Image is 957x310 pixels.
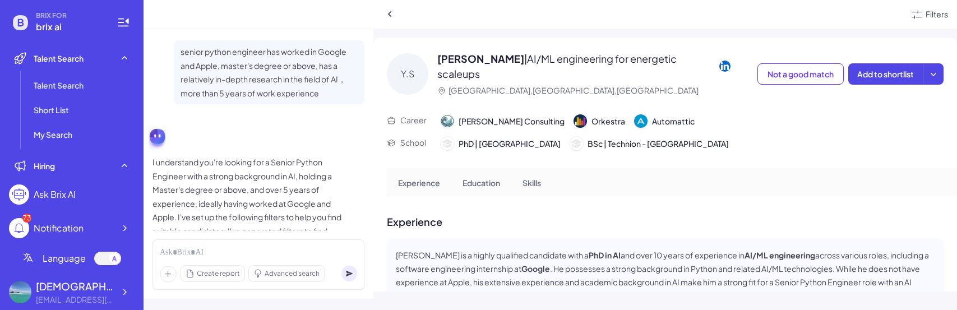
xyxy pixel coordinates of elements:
[43,252,86,265] span: Language
[574,114,587,128] img: 公司logo
[857,69,914,79] span: Add to shortlist
[463,177,500,189] p: Education
[449,85,699,96] p: [GEOGRAPHIC_DATA],[GEOGRAPHIC_DATA],[GEOGRAPHIC_DATA]
[757,63,844,85] button: Not a good match
[152,155,343,293] p: I understand you're looking for a Senior Python Engineer with a strong background in AI, holding ...
[197,269,240,279] span: Create report
[387,214,944,229] p: Experience
[36,20,103,34] span: brix ai
[400,137,426,149] p: School
[459,115,565,127] span: [PERSON_NAME] Consulting
[9,281,31,303] img: 603306eb96b24af9be607d0c73ae8e85.jpg
[398,177,440,189] p: Experience
[396,248,935,302] p: [PERSON_NAME] is a highly qualified candidate with a and over 10 years of experience in across va...
[768,69,834,79] span: Not a good match
[437,52,524,65] span: [PERSON_NAME]
[588,138,729,150] span: BSc | Technion - [GEOGRAPHIC_DATA]
[34,80,84,91] span: Talent Search
[22,214,31,223] div: 73
[387,53,428,95] div: Y.S
[441,114,454,128] img: 公司logo
[34,160,55,172] span: Hiring
[36,294,114,306] div: 2725121109@qq.com
[34,221,84,235] div: Notification
[459,138,561,150] span: PhD | [GEOGRAPHIC_DATA]
[34,129,72,140] span: My Search
[634,114,648,128] img: 公司logo
[34,53,84,64] span: Talent Search
[848,63,923,85] button: Add to shortlist
[589,250,621,260] strong: PhD in AI
[36,279,114,294] div: laizhineng789 laiz
[521,263,550,274] strong: Google
[745,250,815,260] strong: AI/ML engineering
[523,177,541,189] p: Skills
[591,115,625,127] span: Orkestra
[652,115,695,127] span: Automattic
[400,114,427,126] p: Career
[437,52,677,80] span: | AI/ML engineering for energetic scaleups
[34,104,69,115] span: Short List
[36,11,103,20] span: BRIX FOR
[265,269,320,279] span: Advanced search
[926,8,948,20] div: Filters
[181,45,358,100] p: senior python engineer has worked in Google and Apple, master's degree or above, has a relatively...
[34,188,76,201] div: Ask Brix AI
